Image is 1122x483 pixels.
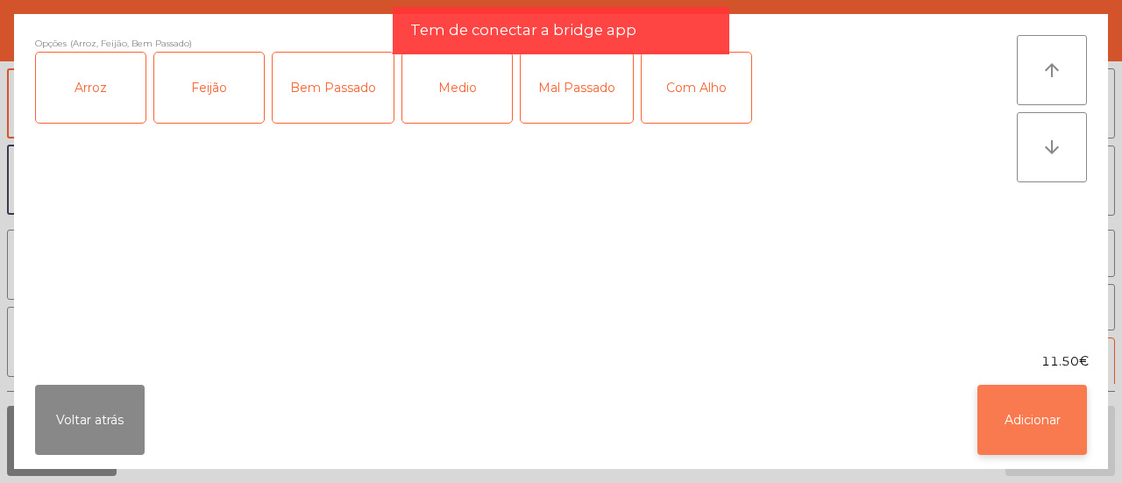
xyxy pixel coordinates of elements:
[14,352,1108,371] div: 11.50€
[1041,137,1062,158] i: arrow_downward
[273,53,394,123] div: Bem Passado
[1017,35,1087,105] button: arrow_upward
[70,35,192,52] span: (Arroz, Feijão, Bem Passado)
[521,53,633,123] div: Mal Passado
[35,385,145,455] button: Voltar atrás
[410,19,636,41] span: Tem de conectar a bridge app
[642,53,751,123] div: Com Alho
[977,385,1087,455] button: Adicionar
[1041,60,1062,81] i: arrow_upward
[1017,112,1087,182] button: arrow_downward
[402,53,512,123] div: Medio
[35,35,67,52] span: Opções
[154,53,264,123] div: Feijão
[36,53,146,123] div: Arroz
